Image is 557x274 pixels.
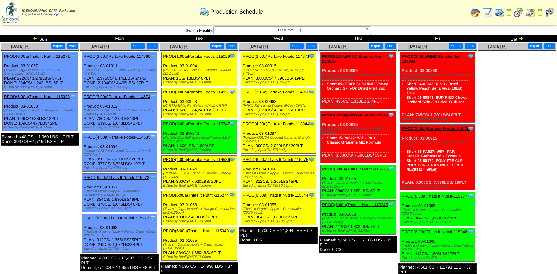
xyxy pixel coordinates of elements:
div: Product: 03-01068 PLAN: 312CS / 1,365LBS / 5PLT [241,156,316,189]
div: (Partake-GSUSA Coconut Caramel Granola (12-24oz)) [163,171,237,179]
div: Product: 03-00915 PLAN: 3,000CS / 7,590LBS / 19PLT [241,52,316,86]
span: [DEMOGRAPHIC_DATA] Packaging [22,9,75,13]
div: Product: 03-01068 PLAN: 412CS / 1,803LBS / 7PLT [321,201,396,235]
div: (PARTAKE-6.75oz [PERSON_NAME] (6-6.75oz)) [322,127,396,134]
div: Edited by Bpali [DATE] 5:00pm [163,80,237,84]
a: PROD(6:00a)Thats It Nutriti-115272 [84,175,149,180]
div: Edited by Bpali [DATE] 7:05pm [163,219,237,223]
div: (That's It Organic Apple + Crunchables (200/0.35oz)) [402,208,475,216]
a: (logout) [52,13,63,16]
div: Edited by Bpali [DATE] 3:45pm [243,148,316,152]
a: PROD(6:00a)Thats It Nutriti-115343 [163,229,229,233]
a: [DATE] [+] [329,44,347,49]
img: Tooltip [388,112,394,118]
div: Edited by Bpali [DATE] 10:59pm [243,219,316,223]
a: PROD(4:00a)Partake Foods-114536 [163,157,230,162]
img: arrowright.gif [537,13,542,18]
a: PROD(3:00a)Partake Foods-114951 [163,90,230,94]
img: Tooltip [388,201,394,208]
img: Tooltip [468,229,474,235]
a: Short 05-00843: SUP-RIND Chewy Orchard Skin-On Dried Fruit 3oz [327,82,388,91]
div: Edited by Bpali [DATE] 7:05pm [163,255,237,259]
img: calendarinout.gif [525,8,536,18]
div: Planned: 4,842 CS ~ 17,487 LBS ~ 57 PLT Done: 3,771 CS ~ 14,955 LBS ~ 48 PLT [80,254,159,271]
div: Product: 03-01057 PLAN: 384CS / 1,680LBS / 6PLT DONE: 376CS / 1,645LBS / 6PLT [82,174,157,212]
a: PROD(3:00a)Partake Foods-114669 [84,54,150,59]
div: Edited by Bpali [DATE] 7:05pm [163,184,237,188]
a: PROD(6:00a)Thats It Nutriti-115277 [402,194,467,199]
a: PROD(6:00a)Thats It Nutriti-115273 [84,216,149,220]
div: Planned: 5,706 CS ~ 21,898 LBS ~ 59 PLT Done: 0 CS [239,227,318,244]
span: [DATE] [+] [250,44,268,49]
a: [DATE] [+] [11,44,29,49]
img: Tooltip [309,89,315,95]
td: Thu [318,35,398,42]
img: Tooltip [309,121,315,127]
button: Export [131,43,145,49]
a: Short 05-00843: SUP-RIND Chewy Orchard Skin-On Dried Fruit 3oz [407,95,468,104]
a: PROD(1:00a)Partake Foods-115029 [163,54,230,59]
button: Export [51,43,65,49]
img: Tooltip [150,53,156,59]
img: calendarprod.gif [199,7,209,17]
a: Short 04-01345: RIND - Dried Yellow Peach Bella Viva (10LB) 2012 [407,82,462,95]
a: PROD(3:00a)Partake Foods-114671 [243,54,309,59]
a: Short 15-PA627: WIP - PAR Classic Grahams Mix Formula [407,149,461,158]
div: (PARTAKE-Vanilla Wafers (6/7oz) CRTN) [243,104,316,108]
div: (That's It Organic Apple + Mango Crunchables (200/0.35oz)) [243,171,316,179]
img: arrowright.gif [506,13,511,18]
div: Product: 03-01094 PLAN: 390CS / 7,020LBS / 20PLT DONE: 377CS / 6,786LBS / 19PLT [82,133,157,172]
a: PROD(2:00a)RIND Snacks, Inc-114935 [322,54,383,63]
img: Tooltip [229,121,235,127]
div: (That's It Organic Apple + Mango Crunchables (200/0.35oz)) [322,217,396,224]
td: Fri [398,35,477,42]
a: PROD(6:00a)Thats It Nutriti-115345 [322,202,388,207]
div: Edited by Bpali [DATE] 4:15pm [4,85,78,89]
div: (That's It Organic Apple + Mango Crunchables (200/0.35oz)) [402,244,475,251]
span: [DATE] [+] [488,44,506,49]
a: Short 05-00170: POLY-FTE CLR POLY 12IN (EA AS INCHES PER RL)(93324in/Roll) [407,158,463,172]
img: arrowleft.gif [506,8,511,13]
div: Product: 03-00915 PLAN: 3,000CS / 7,590LBS / 19PLT [321,111,396,163]
td: Sun [0,35,80,42]
a: PROD(6:00a)Thats It Nutriti-115276 [322,167,388,171]
span: FreeFrom (FF) [216,27,363,34]
div: Product: 03-01094 PLAN: 390CS / 7,020LBS / 20PLT [162,156,237,189]
div: Edited by Bpali [DATE] 4:14pm [84,85,157,89]
img: line_graph.gif [482,8,493,18]
div: (PARTAKE-2024 3PK SS Soft Chocolate Chip Cookies (24-1.09oz)) [84,109,157,116]
span: Logged in as Ddisney [22,9,75,16]
div: Product: 03-00860 PLAN: 765CS / 1,720LBS / 6PLT [400,52,475,123]
a: PROD(4:00a)Partake Foods-113944 [243,122,309,126]
div: Product: 03-00963 PLAN: 1,620CS / 4,243LBS / 10PLT [241,88,316,118]
a: Short 15-PA627: WIP - PAR Classic Grahams Mix Formula [327,136,381,145]
div: (PARTAKE-6.75oz [PERSON_NAME] (6-6.75oz)) [402,140,475,148]
a: [DATE] [+] [170,44,188,49]
div: Product: 03-01055 PLAN: 384CS / 1,680LBS / 6PLT [162,227,237,261]
div: Edited by Bpali [DATE] 6:51pm [322,104,396,107]
button: Print [226,43,237,49]
button: Export [449,43,463,49]
a: [DATE] [+] [91,44,109,49]
div: (PARTAKE-Vanilla Wafers (6/7oz) CRTN) [163,104,237,108]
div: Product: 03-00915 PLAN: 3,000CS / 7,590LBS / 19PLT [400,125,475,190]
div: Edited by Bpali [DATE] 7:39pm [322,158,396,161]
div: (That's It Organic Apple + Mango Crunchables (200/0.35oz)) [84,230,157,237]
div: (Partake-GSUSA Coconut Caramel Granola (12-24oz)) [163,68,237,76]
div: (That's It Organic Apple + Cinnamon Crunchables (200/0.35oz)) [4,68,78,76]
img: calendarblend.gif [513,8,523,18]
img: Tooltip [309,156,315,163]
td: Sat [477,35,557,42]
img: Tooltip [229,228,235,234]
a: PROD(2:00a)RIND Snacks, Inc-114934 [402,54,462,63]
a: PROD(3:00a)Partake Foods-115347 [163,122,230,126]
a: PROD(3:00a)Partake Foods-114674 [84,94,150,99]
div: (RIND-Chewy Orchard Skin-On 3-Way Dried Fruit SUP (12-3oz)) [402,73,475,80]
img: Tooltip [468,53,474,59]
a: PROD(6:00a)Thats It Nutriti-115332 [4,94,70,99]
div: Edited by Bpali [DATE] 4:14pm [84,166,157,170]
div: (That's It Organic Apple + Cinnamon Crunchables (200/0.35oz)) [84,189,157,197]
